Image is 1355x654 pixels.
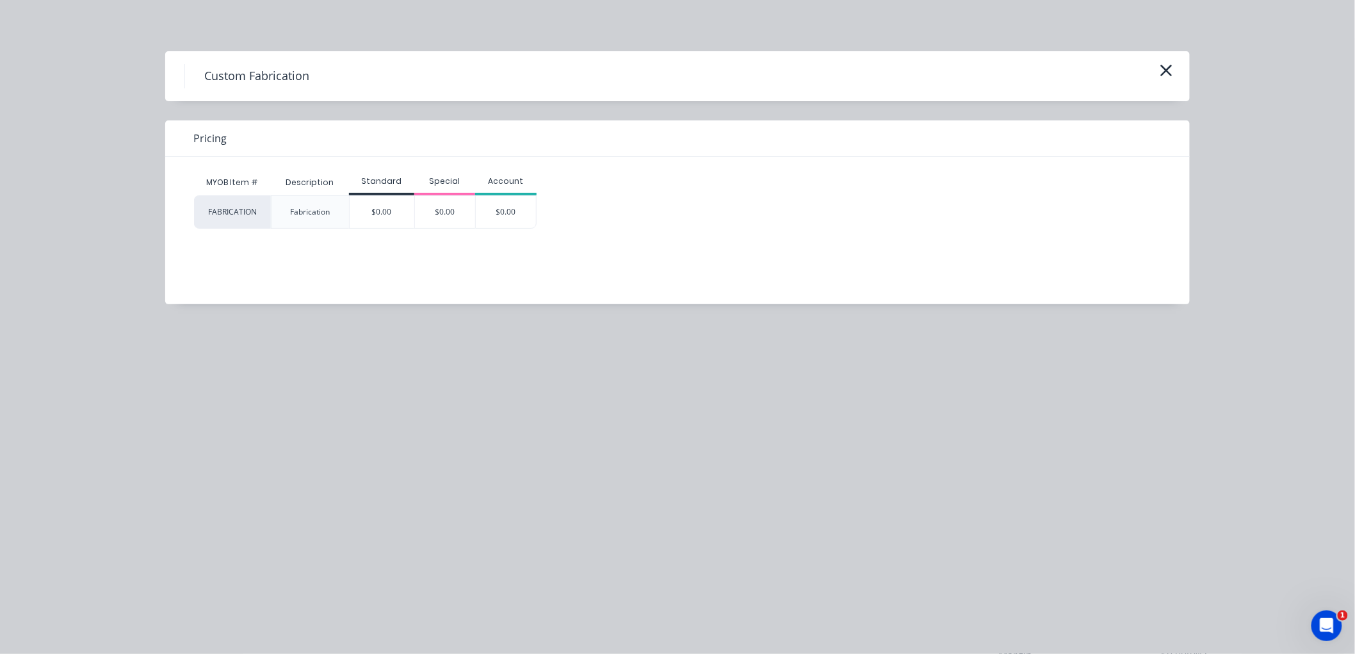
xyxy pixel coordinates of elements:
span: Pricing [193,131,227,146]
span: 1 [1338,610,1348,621]
div: $0.00 [476,196,536,228]
div: $0.00 [350,196,414,228]
h4: Custom Fabrication [184,64,329,88]
div: Fabrication [290,206,330,218]
div: Account [475,176,537,187]
div: $0.00 [415,196,476,228]
iframe: Intercom live chat [1311,610,1342,641]
div: Special [414,176,476,187]
div: Description [275,167,344,199]
div: Standard [349,176,414,187]
div: MYOB Item # [194,170,271,195]
div: FABRICATION [194,195,271,229]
